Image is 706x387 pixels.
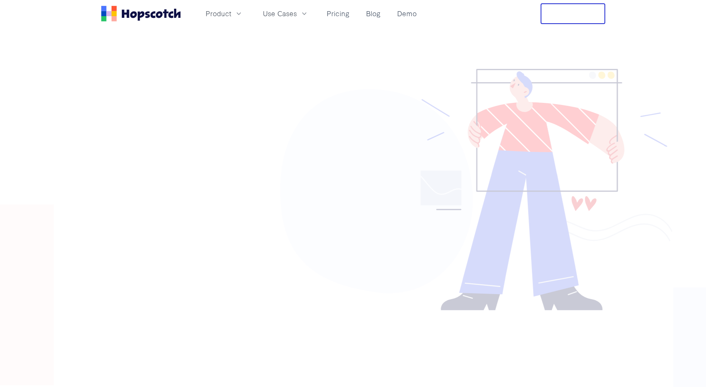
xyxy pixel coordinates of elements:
[101,6,181,22] a: Home
[323,7,353,20] a: Pricing
[363,7,384,20] a: Blog
[263,8,297,19] span: Use Cases
[258,7,313,20] button: Use Cases
[206,8,231,19] span: Product
[541,3,605,24] button: Free Trial
[201,7,248,20] button: Product
[394,7,420,20] a: Demo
